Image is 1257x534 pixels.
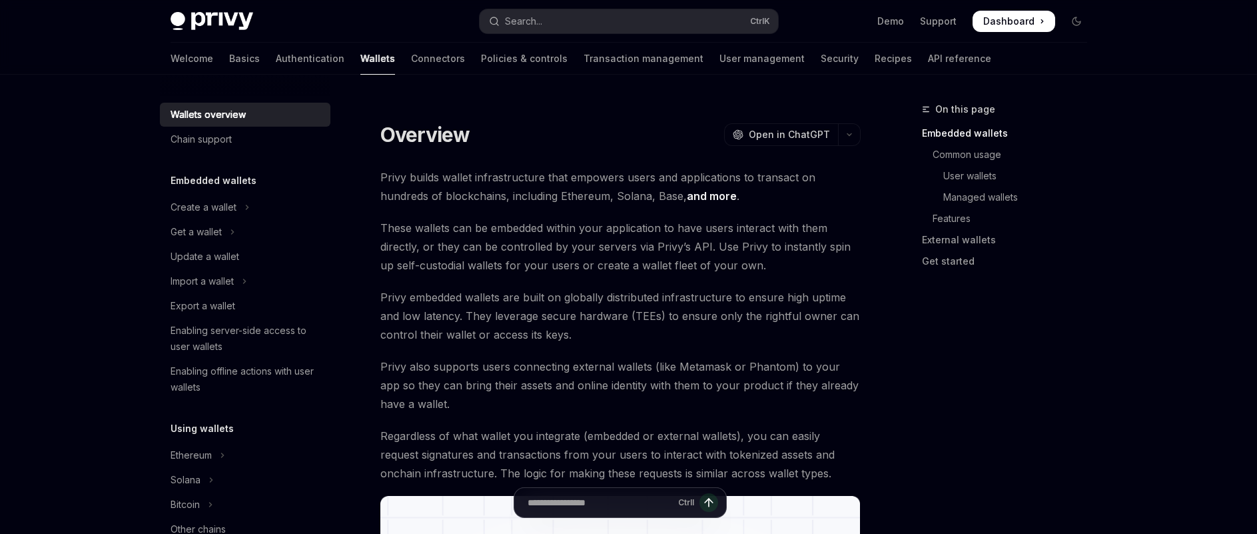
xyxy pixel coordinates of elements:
a: Connectors [411,43,465,75]
a: User management [719,43,805,75]
div: Solana [171,472,201,488]
div: Search... [505,13,542,29]
a: Dashboard [973,11,1055,32]
a: Update a wallet [160,245,330,269]
a: Transaction management [584,43,703,75]
span: Regardless of what wallet you integrate (embedded or external wallets), you can easily request si... [380,427,861,483]
a: Chain support [160,127,330,151]
a: Basics [229,43,260,75]
a: Export a wallet [160,294,330,318]
input: Ask a question... [528,488,673,517]
a: Policies & controls [481,43,568,75]
div: Ethereum [171,447,212,463]
div: Enabling server-side access to user wallets [171,323,322,355]
span: On this page [935,101,995,117]
a: Enabling server-side access to user wallets [160,319,330,359]
span: Privy also supports users connecting external wallets (like Metamask or Phantom) to your app so t... [380,357,861,413]
span: Ctrl K [750,16,770,27]
a: Demo [877,15,904,28]
button: Open in ChatGPT [724,123,838,146]
div: Update a wallet [171,249,239,265]
a: Embedded wallets [922,123,1098,144]
div: Chain support [171,131,232,147]
div: Get a wallet [171,224,222,240]
span: Dashboard [983,15,1035,28]
button: Toggle Import a wallet section [160,269,330,293]
span: Open in ChatGPT [749,128,830,141]
a: External wallets [922,229,1098,251]
a: Enabling offline actions with user wallets [160,359,330,399]
img: dark logo [171,12,253,31]
div: Wallets overview [171,107,246,123]
a: Managed wallets [922,187,1098,208]
a: Support [920,15,957,28]
a: User wallets [922,165,1098,187]
a: Common usage [922,144,1098,165]
button: Send message [699,493,718,512]
span: Privy builds wallet infrastructure that empowers users and applications to transact on hundreds o... [380,168,861,205]
div: Import a wallet [171,273,234,289]
span: Privy embedded wallets are built on globally distributed infrastructure to ensure high uptime and... [380,288,861,344]
button: Toggle Create a wallet section [160,195,330,219]
h5: Embedded wallets [171,173,256,189]
a: Get started [922,251,1098,272]
button: Toggle Solana section [160,468,330,492]
div: Create a wallet [171,199,236,215]
a: Welcome [171,43,213,75]
a: Authentication [276,43,344,75]
h5: Using wallets [171,421,234,437]
a: Features [922,208,1098,229]
div: Bitcoin [171,497,200,513]
span: These wallets can be embedded within your application to have users interact with them directly, ... [380,219,861,275]
button: Toggle Ethereum section [160,443,330,467]
button: Toggle dark mode [1066,11,1087,32]
div: Enabling offline actions with user wallets [171,363,322,395]
h1: Overview [380,123,470,147]
a: Recipes [875,43,912,75]
a: and more [687,189,737,203]
a: API reference [928,43,991,75]
button: Toggle Get a wallet section [160,220,330,244]
button: Toggle Bitcoin section [160,493,330,517]
a: Security [821,43,859,75]
a: Wallets [360,43,395,75]
a: Wallets overview [160,103,330,127]
div: Export a wallet [171,298,235,314]
button: Open search [480,9,778,33]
